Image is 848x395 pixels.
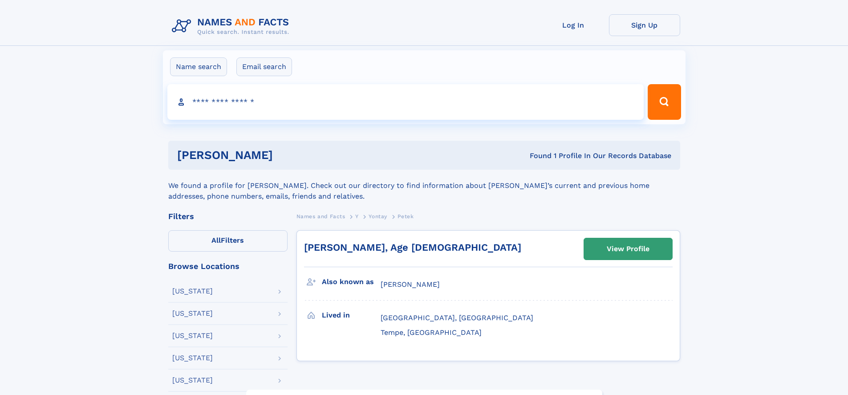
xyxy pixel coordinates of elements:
[172,377,213,384] div: [US_STATE]
[355,213,359,220] span: Y
[381,314,533,322] span: [GEOGRAPHIC_DATA], [GEOGRAPHIC_DATA]
[322,274,381,289] h3: Also known as
[168,14,296,38] img: Logo Names and Facts
[168,212,288,220] div: Filters
[172,332,213,339] div: [US_STATE]
[381,280,440,289] span: [PERSON_NAME]
[609,14,680,36] a: Sign Up
[355,211,359,222] a: Y
[177,150,402,161] h1: [PERSON_NAME]
[369,211,387,222] a: Yontay
[648,84,681,120] button: Search Button
[172,310,213,317] div: [US_STATE]
[168,230,288,252] label: Filters
[167,84,644,120] input: search input
[211,236,221,244] span: All
[584,238,672,260] a: View Profile
[538,14,609,36] a: Log In
[296,211,345,222] a: Names and Facts
[304,242,521,253] a: [PERSON_NAME], Age [DEMOGRAPHIC_DATA]
[607,239,649,259] div: View Profile
[322,308,381,323] h3: Lived in
[168,262,288,270] div: Browse Locations
[170,57,227,76] label: Name search
[172,288,213,295] div: [US_STATE]
[236,57,292,76] label: Email search
[401,151,671,161] div: Found 1 Profile In Our Records Database
[381,328,482,337] span: Tempe, [GEOGRAPHIC_DATA]
[172,354,213,362] div: [US_STATE]
[369,213,387,220] span: Yontay
[398,213,414,220] span: Petek
[168,170,680,202] div: We found a profile for [PERSON_NAME]. Check out our directory to find information about [PERSON_N...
